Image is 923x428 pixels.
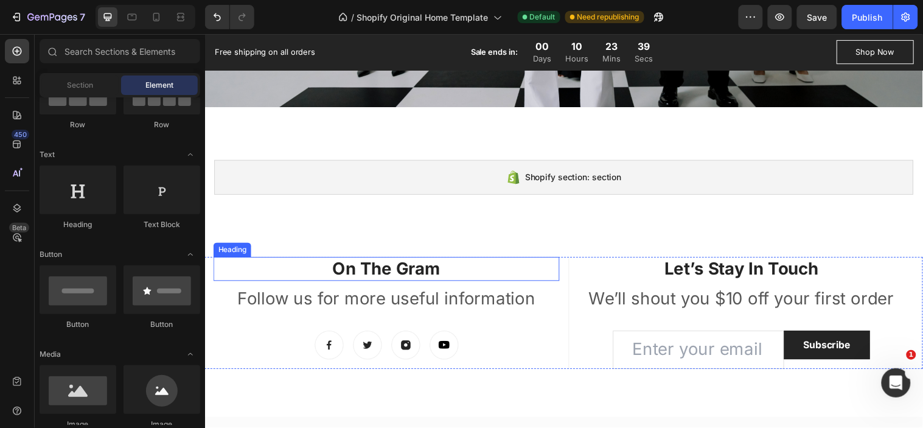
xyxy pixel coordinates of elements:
p: Follow us for more useful information [10,257,360,281]
span: Toggle open [181,345,200,364]
div: Row [124,119,200,130]
span: Save [807,12,827,23]
div: Button [124,319,200,330]
img: Alt Image [112,301,141,331]
input: Search Sections & Elements [40,39,200,63]
div: Row [40,119,116,130]
span: Need republishing [577,12,639,23]
div: Beta [9,223,29,233]
input: Enter your email [415,301,590,340]
div: Shop Now [662,12,702,24]
button: Save [797,5,837,29]
iframe: Intercom live chat [882,368,911,398]
button: Publish [842,5,893,29]
span: Shopify Original Home Template [357,11,489,24]
div: 450 [12,130,29,139]
div: Subscribe [609,309,657,323]
button: Subscribe [589,301,676,331]
span: Toggle open [181,245,200,264]
a: Image Title [151,301,180,331]
iframe: Design area [204,34,923,428]
a: Shop Now [643,6,721,30]
img: Alt Image [190,301,219,331]
span: Text [40,149,55,160]
span: Default [530,12,556,23]
p: On The Gram [10,228,360,250]
a: Image Title [229,301,258,331]
span: Shopify section: section [326,138,424,153]
img: Alt Image [229,301,258,331]
div: Text Block [124,219,200,230]
div: Button [40,319,116,330]
div: Heading [40,219,116,230]
span: Toggle open [181,145,200,164]
a: Image Title [112,301,141,331]
img: Alt Image [151,301,180,331]
a: Image Title [190,301,219,331]
span: Media [40,349,61,360]
span: 1 [907,350,916,360]
span: Section [68,80,94,91]
span: / [352,11,355,24]
div: Undo/Redo [205,5,254,29]
p: Let’s Stay In Touch [372,228,720,250]
div: Publish [852,11,883,24]
span: Element [145,80,173,91]
button: 7 [5,5,91,29]
span: Button [40,249,62,260]
p: We’ll shout you $10 off your first order [372,257,720,281]
p: 7 [80,10,85,24]
div: Heading [12,214,45,225]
